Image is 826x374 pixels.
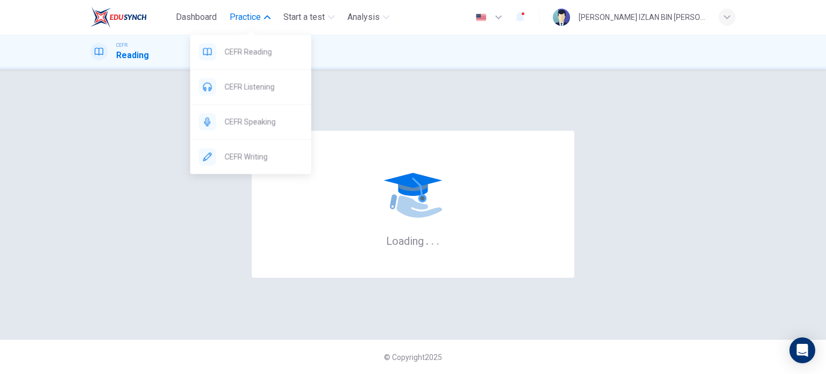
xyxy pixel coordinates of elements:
[116,41,127,49] span: CEFR
[347,11,380,24] span: Analysis
[190,69,311,104] div: CEFR Listening
[225,115,303,128] span: CEFR Speaking
[789,337,815,363] div: Open Intercom Messenger
[90,6,172,28] a: EduSynch logo
[190,34,311,69] div: CEFR Reading
[190,139,311,174] div: CEFR Writing
[553,9,570,26] img: Profile picture
[384,353,442,362] span: © Copyright 2025
[425,231,429,249] h6: .
[176,11,217,24] span: Dashboard
[386,234,440,248] h6: Loading
[225,80,303,93] span: CEFR Listening
[474,13,488,22] img: en
[172,8,221,27] button: Dashboard
[343,8,394,27] button: Analysis
[190,104,311,139] div: CEFR Speaking
[579,11,706,24] div: [PERSON_NAME] IZLAN BIN [PERSON_NAME]
[90,6,147,28] img: EduSynch logo
[230,11,261,24] span: Practice
[116,49,149,62] h1: Reading
[436,231,440,249] h6: .
[283,11,325,24] span: Start a test
[225,45,303,58] span: CEFR Reading
[225,150,303,163] span: CEFR Writing
[431,231,435,249] h6: .
[225,8,275,27] button: Practice
[279,8,339,27] button: Start a test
